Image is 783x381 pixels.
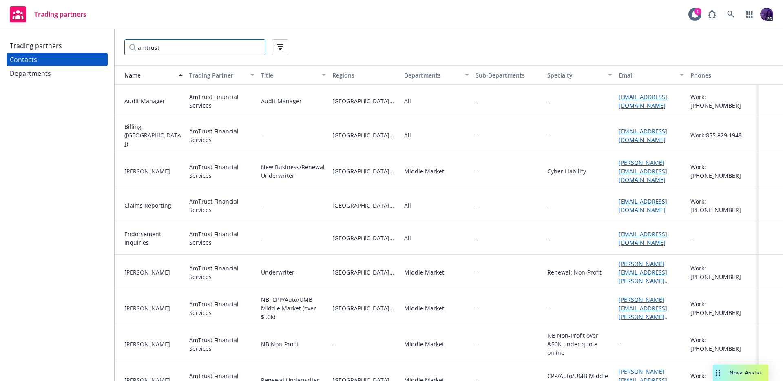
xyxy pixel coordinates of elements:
div: - [261,234,263,242]
div: AmTrust Financial Services [189,197,254,214]
div: Trading partners [10,39,62,52]
div: Middle Market [404,340,444,348]
div: - [547,131,549,140]
div: Work: [PHONE_NUMBER] [690,93,755,110]
div: Work: 855.829.1948 [690,131,755,140]
button: Title [258,65,329,85]
div: All [404,201,411,210]
div: Cyber Liability [547,167,586,175]
a: [PERSON_NAME][EMAIL_ADDRESS][DOMAIN_NAME] [619,159,667,184]
span: - [332,340,397,348]
div: AmTrust Financial Services [189,93,254,110]
div: AmTrust Financial Services [189,230,254,247]
a: Departments [7,67,108,80]
div: Name [118,71,174,80]
div: New Business/Renewal Underwriter [261,163,326,180]
div: Contacts [10,53,37,66]
div: All [404,97,411,105]
div: - [261,131,263,140]
span: [GEOGRAPHIC_DATA][US_STATE] [332,97,397,105]
div: [PERSON_NAME] [124,167,183,175]
div: AmTrust Financial Services [189,300,254,317]
div: AmTrust Financial Services [189,127,254,144]
a: [PERSON_NAME][EMAIL_ADDRESS][PERSON_NAME][DOMAIN_NAME] [619,296,667,329]
button: Specialty [544,65,615,85]
div: - [547,304,549,312]
span: [GEOGRAPHIC_DATA][US_STATE] [332,131,397,140]
div: - [547,234,549,242]
span: [GEOGRAPHIC_DATA][US_STATE] [332,234,397,242]
div: Middle Market [404,268,444,277]
div: Email [619,71,675,80]
span: - [476,131,540,140]
a: Trading partners [7,39,108,52]
div: - [547,97,549,105]
div: All [404,131,411,140]
img: photo [760,8,773,21]
button: Departments [401,65,472,85]
span: - [476,304,478,312]
div: Work: [PHONE_NUMBER] [690,264,755,281]
span: - [476,167,478,175]
div: [PERSON_NAME] [124,268,183,277]
div: NB: CPP/Auto/UMB Middle Market (over $50k) [261,295,326,321]
div: Middle Market [404,167,444,175]
div: Specialty [547,71,603,80]
div: Claims Reporting [124,201,183,210]
a: Contacts [7,53,108,66]
div: NB Non-Profit [261,340,299,348]
div: Billing ([GEOGRAPHIC_DATA]) [124,122,183,148]
div: - [690,234,692,242]
span: - [476,340,478,348]
div: - [619,340,621,348]
button: Regions [329,65,400,85]
div: Audit Manager [124,97,183,105]
div: Title [261,71,317,80]
span: Nova Assist [730,369,762,376]
span: [GEOGRAPHIC_DATA][US_STATE] [332,268,397,277]
div: - [261,201,263,210]
span: Trading partners [34,11,86,18]
div: Drag to move [713,365,723,381]
button: Nova Assist [713,365,768,381]
div: Work: [PHONE_NUMBER] [690,197,755,214]
span: - [476,234,540,242]
span: - [476,268,478,277]
div: [PERSON_NAME] [124,340,183,348]
div: Departments [404,71,460,80]
a: Trading partners [7,3,90,26]
button: Name [115,65,186,85]
div: Renewal: Non-Profit [547,268,602,277]
button: Trading Partner [186,65,257,85]
div: Endorsement Inquiries [124,230,183,247]
button: Phones [687,65,759,85]
span: [GEOGRAPHIC_DATA][US_STATE] [332,167,397,175]
div: Phones [690,71,755,80]
a: [PERSON_NAME][EMAIL_ADDRESS][PERSON_NAME][DOMAIN_NAME] [619,260,667,293]
div: - [547,201,549,210]
span: - [476,97,540,105]
input: Filter by keyword... [124,39,265,55]
a: Report a Bug [704,6,720,22]
span: - [476,201,540,210]
a: Search [723,6,739,22]
button: Sub-Departments [472,65,544,85]
a: [EMAIL_ADDRESS][DOMAIN_NAME] [619,93,667,109]
span: [GEOGRAPHIC_DATA][US_STATE] [332,304,397,312]
a: [EMAIL_ADDRESS][DOMAIN_NAME] [619,127,667,144]
div: Work: [PHONE_NUMBER] [690,163,755,180]
a: [EMAIL_ADDRESS][DOMAIN_NAME] [619,197,667,214]
span: [GEOGRAPHIC_DATA][US_STATE] [332,201,397,210]
div: Departments [10,67,51,80]
div: AmTrust Financial Services [189,264,254,281]
div: Audit Manager [261,97,302,105]
div: Work: [PHONE_NUMBER] [690,336,755,353]
div: [PERSON_NAME] [124,304,183,312]
div: All [404,234,411,242]
div: Underwriter [261,268,294,277]
div: AmTrust Financial Services [189,336,254,353]
div: Work: [PHONE_NUMBER] [690,300,755,317]
div: Sub-Departments [476,71,540,80]
div: Trading Partner [189,71,245,80]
